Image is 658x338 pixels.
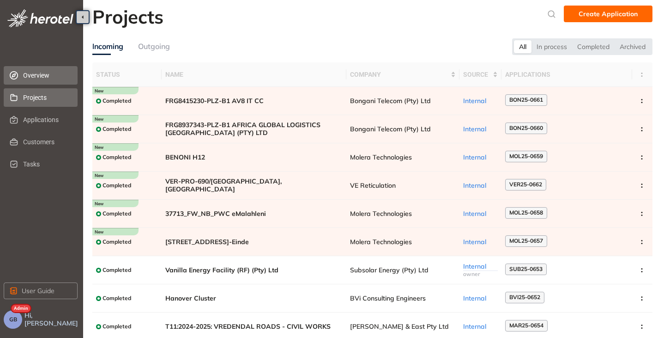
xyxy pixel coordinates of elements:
span: BVi Consulting Engineers [350,295,456,302]
span: T11:2024-2025: VREDENDAL ROADS - CIVIL WORKS [165,323,343,331]
span: Completed [103,98,131,104]
span: Molera Technologies [350,154,456,161]
span: Completed [103,239,131,245]
button: User Guide [4,283,78,299]
span: Subsolar Energy (Pty) Ltd [350,266,456,274]
div: Internal [463,323,498,331]
span: Completed [103,126,131,132]
span: BVI25-0652 [509,294,540,301]
span: Bongani Telecom (Pty) Ltd [350,97,456,105]
th: Name [162,62,346,87]
span: BON25-0661 [509,97,543,103]
span: Hi, [PERSON_NAME] [24,312,79,327]
th: Source [459,62,501,87]
span: Hanover Cluster [165,295,343,302]
span: Completed [103,267,131,273]
span: BENONI H12 [165,154,343,161]
span: 37713_FW_NB_PWC eMalahleni [165,210,343,218]
span: VER25-0662 [509,181,542,188]
div: Outgoing [138,41,170,52]
span: Overview [23,66,70,85]
span: Completed [103,210,131,217]
div: Archived [615,40,651,53]
span: Completed [103,182,131,189]
span: Company [350,69,449,80]
img: logo [7,9,73,27]
h2: Projects [92,6,163,28]
div: Internal [463,125,498,133]
div: Completed [572,40,615,53]
th: Company [346,62,459,87]
span: Completed [103,295,131,301]
span: MAR25-0654 [509,322,543,329]
span: SUB25-0653 [509,266,543,272]
span: Customers [23,133,70,151]
span: Tasks [23,155,70,173]
button: GB [4,310,22,329]
div: All [514,40,531,53]
div: Internal [463,97,498,105]
div: In process [531,40,572,53]
span: GB [9,316,17,323]
span: Projects [23,88,70,107]
div: Internal [463,154,498,161]
span: Completed [103,154,131,160]
div: Internal [463,210,498,218]
div: Incoming [92,41,123,52]
div: Internal [463,182,498,190]
div: Internal [463,295,498,302]
span: MOL25-0659 [509,153,543,160]
span: FRG8415230-PLZ-B1 AV8 IT CC [165,97,343,105]
span: [STREET_ADDRESS]-Einde [165,238,343,246]
span: [PERSON_NAME] & East Pty Ltd [350,323,456,331]
span: Completed [103,323,131,330]
button: Create Application [564,6,652,22]
span: Molera Technologies [350,238,456,246]
span: Source [463,69,491,80]
span: VE Reticulation [350,182,456,190]
span: VER-PRO-690/[GEOGRAPHIC_DATA], [GEOGRAPHIC_DATA] [165,178,343,193]
div: owner [463,271,498,277]
span: FRG8937343-PLZ-B1 AFRICA GLOBAL LOGISTICS [GEOGRAPHIC_DATA] (PTY) LTD [165,121,343,137]
span: User Guide [22,286,54,296]
th: Status [92,62,162,87]
div: Internal [463,238,498,246]
span: MOL25-0657 [509,238,543,244]
span: Applications [23,111,70,129]
span: Create Application [579,9,638,19]
div: Internal [463,263,498,271]
span: BON25-0660 [509,125,543,131]
th: Applications [501,62,633,87]
span: Bongani Telecom (Pty) Ltd [350,125,456,133]
span: Molera Technologies [350,210,456,218]
span: MOL25-0658 [509,209,543,216]
span: Vanilla Energy Facility (RF) (Pty) Ltd [165,266,343,274]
